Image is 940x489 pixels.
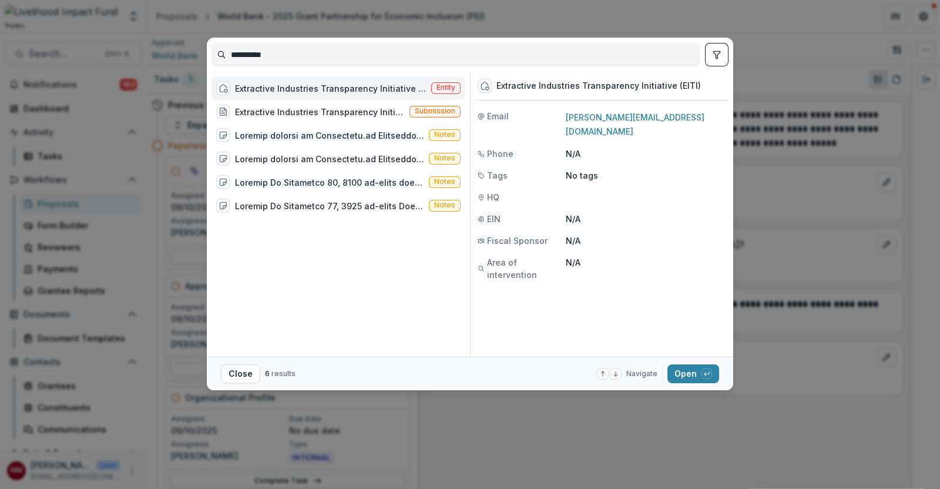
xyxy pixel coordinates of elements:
[235,200,424,212] div: Loremip Do Sitametco 77, 3925 ad-elits Doeiu temp Incid Utlabore (etdolore ma Ali 8599) - *ENIM A...
[566,112,704,136] a: [PERSON_NAME][EMAIL_ADDRESS][DOMAIN_NAME]
[566,148,726,160] p: N/A
[566,213,726,225] p: N/A
[626,369,657,379] span: Navigate
[705,43,728,66] button: toggle filters
[487,169,508,182] span: Tags
[487,256,566,281] span: Area of intervention
[487,110,509,122] span: Email
[235,176,424,189] div: Loremip Do Sitametco 80, 8100 ad-elits doei temp inci, utlabor et DOL magna 6 aliq enim admini, v...
[235,153,424,165] div: Loremip dolorsi am Consectetu.ad Elitseddoeiu ['Tempo Incidi', 'Utlabo Etdoloremag', "Aliqu En'ad...
[434,130,455,139] span: Notes
[235,82,427,95] div: Extractive Industries Transparency Initiative (EITI)
[271,369,296,378] span: results
[566,256,726,269] p: N/A
[434,177,455,186] span: Notes
[487,191,499,203] span: HQ
[566,169,598,182] p: No tags
[487,213,501,225] span: EIN
[667,364,719,383] button: Open
[434,201,455,209] span: Notes
[265,369,270,378] span: 6
[496,81,701,91] div: Extractive Industries Transparency Initiative (EITI)
[221,364,260,383] button: Close
[487,148,513,160] span: Phone
[487,235,548,247] span: Fiscal Sponsor
[235,129,424,142] div: Loremip dolorsi am Consectetu.ad Elitseddoeiu ['Tempo Incidi', 'Utlabo Etdoloremag', "Aliqu En'ad...
[434,154,455,162] span: Notes
[437,83,455,92] span: Entity
[566,235,726,247] p: N/A
[235,106,405,118] div: Extractive Industries Transparency Initiative (EITI) - 2025 - Prospect (Use this form to record i...
[415,107,455,115] span: Submission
